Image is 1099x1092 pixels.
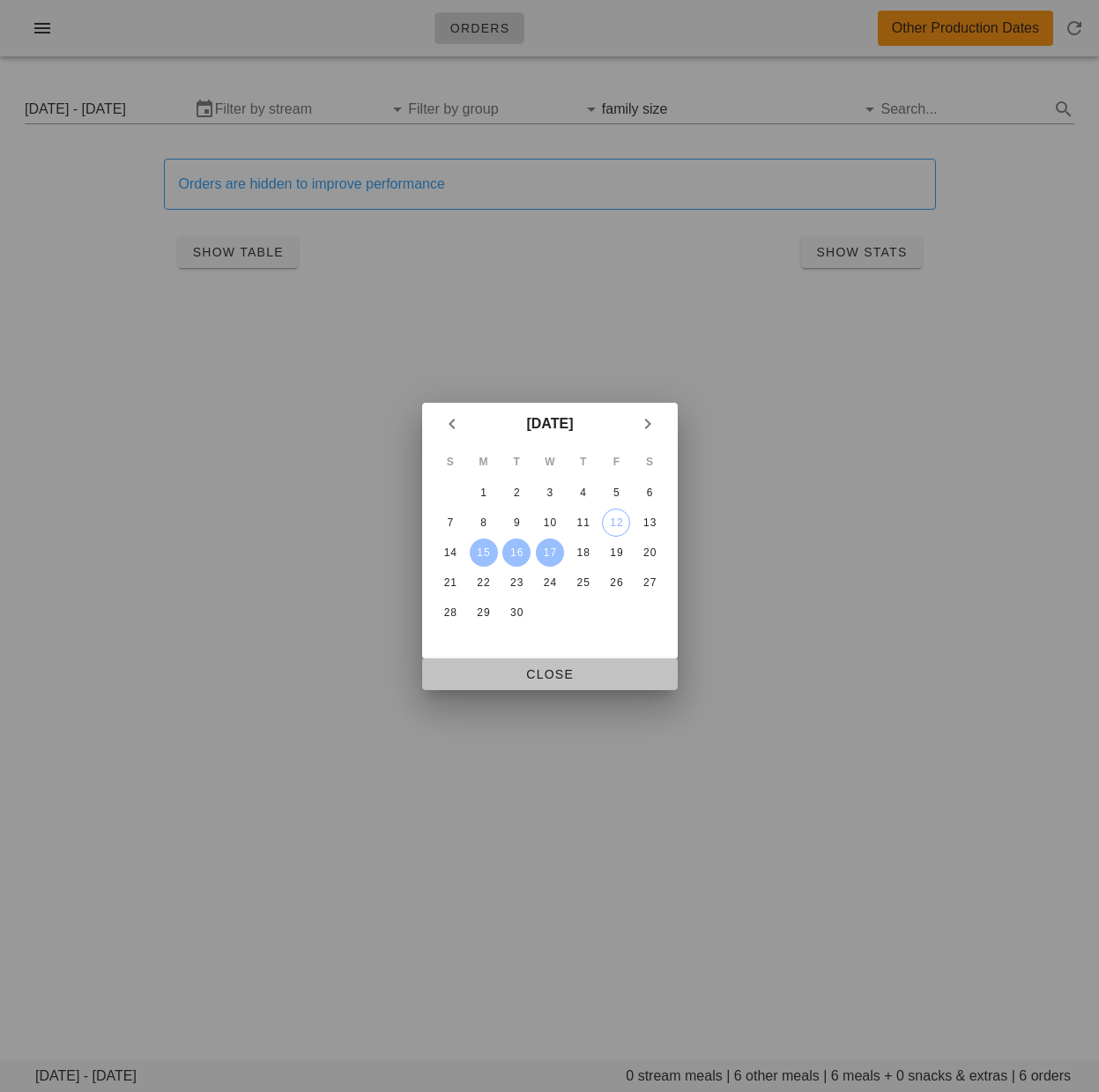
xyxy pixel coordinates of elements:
th: S [634,447,665,477]
div: 26 [602,576,630,589]
button: 9 [502,509,531,537]
button: 15 [469,539,497,567]
button: 20 [635,539,664,567]
div: 15 [469,546,497,559]
button: 23 [502,568,531,597]
button: 14 [435,539,464,567]
th: M [467,447,499,477]
button: 16 [502,539,531,567]
button: 29 [469,598,497,627]
button: 19 [602,539,630,567]
button: 8 [469,509,497,537]
button: 17 [535,539,563,567]
button: 5 [602,479,630,507]
button: 25 [568,568,597,597]
div: 4 [568,487,597,499]
button: 24 [535,568,563,597]
th: F [600,447,632,477]
button: 26 [602,568,630,597]
button: 30 [502,598,531,627]
button: 10 [535,509,563,537]
div: 2 [502,487,531,499]
button: 4 [568,479,597,507]
div: 28 [435,606,464,619]
div: 7 [435,516,464,529]
button: Close [422,658,678,690]
div: 13 [635,516,664,529]
div: 30 [502,606,531,619]
button: 18 [568,539,597,567]
div: 19 [602,546,630,559]
button: Next month [632,408,664,440]
th: T [567,447,598,477]
th: T [501,447,532,477]
button: 6 [635,479,664,507]
div: 11 [568,516,597,529]
th: W [534,447,566,477]
button: 28 [435,598,464,627]
th: S [434,447,466,477]
span: Close [436,667,664,681]
button: Previous month [436,408,468,440]
div: 22 [469,576,497,589]
div: 18 [568,546,597,559]
div: 25 [568,576,597,589]
div: 24 [535,576,563,589]
button: 27 [635,568,664,597]
div: 21 [435,576,464,589]
button: 12 [602,509,630,537]
div: 5 [602,487,630,499]
div: 8 [469,516,497,529]
div: 12 [603,516,629,529]
button: 3 [535,479,563,507]
div: 10 [535,516,563,529]
div: 23 [502,576,531,589]
div: 16 [502,546,531,559]
div: 27 [635,576,664,589]
button: 7 [435,509,464,537]
button: 21 [435,568,464,597]
button: 13 [635,509,664,537]
div: 29 [469,606,497,619]
button: 11 [568,509,597,537]
div: 1 [469,487,497,499]
div: 9 [502,516,531,529]
div: 20 [635,546,664,559]
div: 14 [435,546,464,559]
div: 3 [535,487,563,499]
button: 2 [502,479,531,507]
button: [DATE] [519,406,580,442]
button: 22 [469,568,497,597]
div: 17 [535,546,563,559]
button: 1 [469,479,497,507]
div: 6 [635,487,664,499]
